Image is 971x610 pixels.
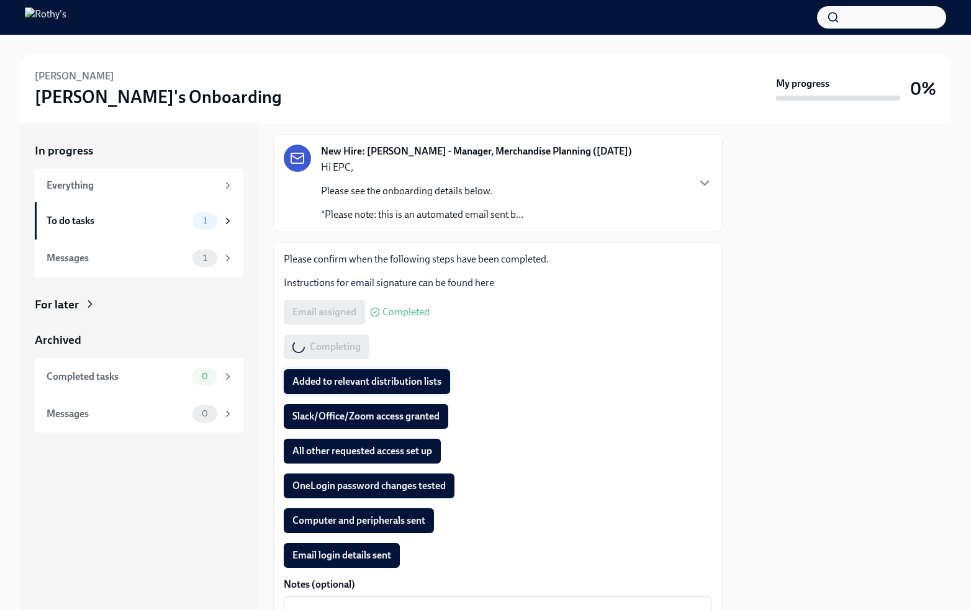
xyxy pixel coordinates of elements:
span: OneLogin password changes tested [292,480,446,492]
h3: [PERSON_NAME]'s Onboarding [35,86,282,108]
span: Completed [382,307,430,317]
button: All other requested access set up [284,439,441,464]
div: Messages [47,407,187,421]
div: To do tasks [47,214,187,228]
span: All other requested access set up [292,445,432,457]
a: Messages1 [35,240,243,277]
span: 1 [196,216,214,225]
button: OneLogin password changes tested [284,473,454,498]
p: *Please note: this is an automated email sent b... [321,208,523,222]
strong: My progress [776,77,829,91]
a: Messages0 [35,395,243,433]
label: Notes (optional) [284,578,712,591]
h3: 0% [910,78,936,100]
span: Added to relevant distribution lists [292,375,441,388]
span: 0 [194,372,215,381]
a: Completed tasks0 [35,358,243,395]
span: Email login details sent [292,549,391,562]
span: Computer and peripherals sent [292,514,425,527]
div: Everything [47,179,217,192]
button: Computer and peripherals sent [284,508,434,533]
img: Rothy's [25,7,66,27]
h6: [PERSON_NAME] [35,70,114,83]
a: Everything [35,169,243,202]
button: Added to relevant distribution lists [284,369,450,394]
span: 1 [196,253,214,262]
strong: New Hire: [PERSON_NAME] - Manager, Merchandise Planning ([DATE]) [321,145,632,158]
span: 0 [194,409,215,418]
a: To do tasks1 [35,202,243,240]
a: For later [35,297,243,313]
p: Please confirm when the following steps have been completed. [284,253,712,266]
p: Please see the onboarding details below. [321,184,523,198]
span: Slack/Office/Zoom access granted [292,410,440,423]
a: Instructions for email signature can be found here [284,277,494,289]
div: For later [35,297,79,313]
button: Email login details sent [284,543,400,568]
div: Messages [47,251,187,265]
a: In progress [35,143,243,159]
a: Archived [35,332,243,348]
button: Slack/Office/Zoom access granted [284,404,448,429]
div: Completed tasks [47,370,187,383]
p: Hi EPC, [321,161,523,174]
